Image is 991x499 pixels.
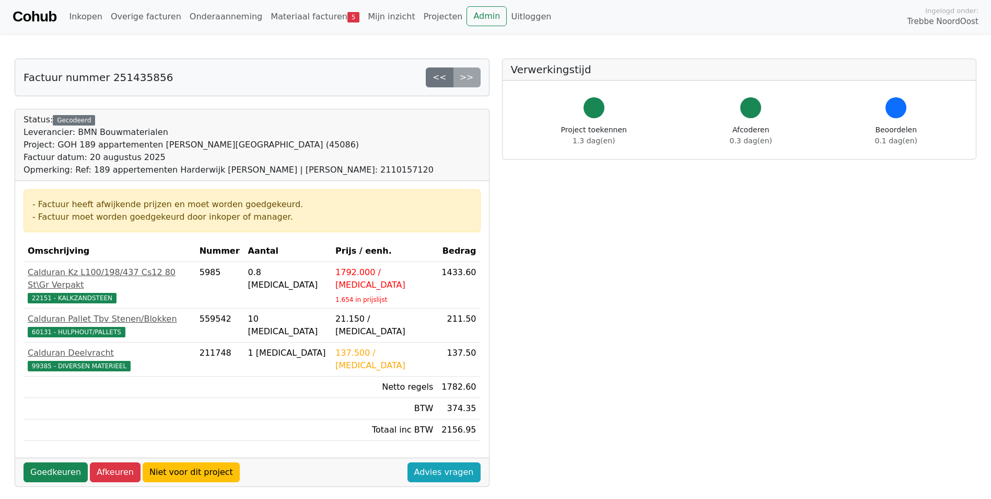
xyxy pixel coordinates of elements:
[24,241,195,262] th: Omschrijving
[437,419,480,441] td: 2156.95
[28,313,191,325] div: Calduran Pallet Tbv Stenen/Blokken
[244,241,331,262] th: Aantal
[185,6,266,27] a: Onderaanneming
[437,309,480,343] td: 211.50
[561,124,627,146] div: Project toekennen
[65,6,106,27] a: Inkopen
[24,126,434,139] div: Leverancier: BMN Bouwmaterialen
[28,347,191,359] div: Calduran Deelvracht
[24,139,434,151] div: Project: GOH 189 appartementen [PERSON_NAME][GEOGRAPHIC_DATA] (45086)
[248,313,327,338] div: 10 [MEDICAL_DATA]
[248,347,327,359] div: 1 [MEDICAL_DATA]
[730,124,772,146] div: Afcoderen
[437,343,480,377] td: 137.50
[507,6,555,27] a: Uitloggen
[28,293,116,303] span: 22151 - KALKZANDSTEEN
[331,419,437,441] td: Totaal inc BTW
[28,313,191,338] a: Calduran Pallet Tbv Stenen/Blokken60131 - HULPHOUT/PALLETS
[24,164,434,176] div: Opmerking: Ref: 189 appertementen Harderwijk [PERSON_NAME] | [PERSON_NAME]: 2110157120
[437,241,480,262] th: Bedrag
[426,67,453,87] a: <<
[437,262,480,309] td: 1433.60
[195,309,244,343] td: 559542
[364,6,419,27] a: Mijn inzicht
[331,241,437,262] th: Prijs / eenh.
[13,4,56,29] a: Cohub
[248,266,327,291] div: 0.8 [MEDICAL_DATA]
[407,462,481,482] a: Advies vragen
[419,6,467,27] a: Projecten
[24,462,88,482] a: Goedkeuren
[24,71,173,84] h5: Factuur nummer 251435856
[331,398,437,419] td: BTW
[347,12,359,22] span: 5
[925,6,978,16] span: Ingelogd onder:
[730,137,772,145] span: 0.3 dag(en)
[195,241,244,262] th: Nummer
[24,114,434,176] div: Status:
[573,137,615,145] span: 1.3 dag(en)
[195,262,244,309] td: 5985
[437,377,480,398] td: 1782.60
[195,343,244,377] td: 211748
[107,6,185,27] a: Overige facturen
[28,347,191,372] a: Calduran Deelvracht99385 - DIVERSEN MATERIEEL
[335,266,433,291] div: 1792.000 / [MEDICAL_DATA]
[907,16,978,28] span: Trebbe NoordOost
[90,462,141,482] a: Afkeuren
[28,266,191,304] a: Calduran Kz L100/198/437 Cs12 80 St\Gr Verpakt22151 - KALKZANDSTEEN
[335,347,433,372] div: 137.500 / [MEDICAL_DATA]
[467,6,507,26] a: Admin
[32,198,472,211] div: - Factuur heeft afwijkende prijzen en moet worden goedgekeurd.
[331,377,437,398] td: Netto regels
[53,115,95,126] div: Gecodeerd
[24,151,434,164] div: Factuur datum: 20 augustus 2025
[28,266,191,291] div: Calduran Kz L100/198/437 Cs12 80 St\Gr Verpakt
[32,211,472,223] div: - Factuur moet worden goedgekeurd door inkoper of manager.
[875,124,917,146] div: Beoordelen
[437,398,480,419] td: 374.35
[28,327,125,337] span: 60131 - HULPHOUT/PALLETS
[875,137,917,145] span: 0.1 dag(en)
[143,462,240,482] a: Niet voor dit project
[28,361,131,371] span: 99385 - DIVERSEN MATERIEEL
[335,313,433,338] div: 21.150 / [MEDICAL_DATA]
[335,296,387,303] sub: 1.654 in prijslijst
[511,63,968,76] h5: Verwerkingstijd
[266,6,364,27] a: Materiaal facturen5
